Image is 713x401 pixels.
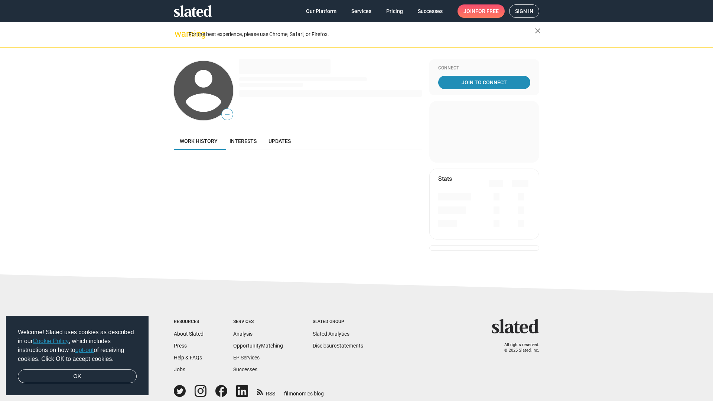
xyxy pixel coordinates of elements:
[33,338,69,344] a: Cookie Policy
[475,4,499,18] span: for free
[463,4,499,18] span: Join
[257,386,275,397] a: RSS
[380,4,409,18] a: Pricing
[509,4,539,18] a: Sign in
[233,319,283,325] div: Services
[174,331,204,337] a: About Slated
[313,331,349,337] a: Slated Analytics
[284,391,293,397] span: film
[174,132,224,150] a: Work history
[174,355,202,361] a: Help & FAQs
[233,366,257,372] a: Successes
[233,343,283,349] a: OpportunityMatching
[174,343,187,349] a: Press
[75,347,94,353] a: opt-out
[497,342,539,353] p: All rights reserved. © 2025 Slated, Inc.
[440,76,529,89] span: Join To Connect
[533,26,542,35] mat-icon: close
[412,4,449,18] a: Successes
[438,65,530,71] div: Connect
[180,138,218,144] span: Work history
[233,355,260,361] a: EP Services
[300,4,342,18] a: Our Platform
[438,76,530,89] a: Join To Connect
[175,29,183,38] mat-icon: warning
[418,4,443,18] span: Successes
[515,5,533,17] span: Sign in
[351,4,371,18] span: Services
[229,138,257,144] span: Interests
[189,29,535,39] div: For the best experience, please use Chrome, Safari, or Firefox.
[268,138,291,144] span: Updates
[386,4,403,18] span: Pricing
[313,343,363,349] a: DisclosureStatements
[6,316,149,395] div: cookieconsent
[174,319,204,325] div: Resources
[222,110,233,120] span: —
[306,4,336,18] span: Our Platform
[174,366,185,372] a: Jobs
[263,132,297,150] a: Updates
[438,175,452,183] mat-card-title: Stats
[345,4,377,18] a: Services
[458,4,505,18] a: Joinfor free
[233,331,253,337] a: Analysis
[18,328,137,363] span: Welcome! Slated uses cookies as described in our , which includes instructions on how to of recei...
[18,369,137,384] a: dismiss cookie message
[313,319,363,325] div: Slated Group
[284,384,324,397] a: filmonomics blog
[224,132,263,150] a: Interests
